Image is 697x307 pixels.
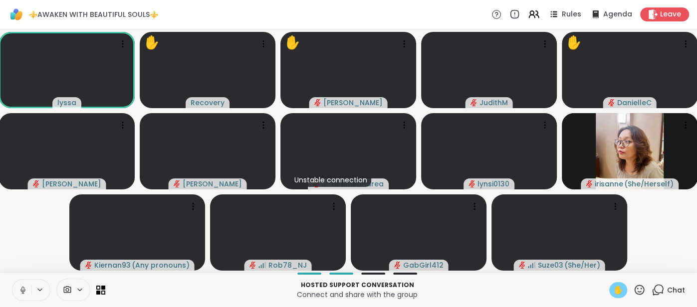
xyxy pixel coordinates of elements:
[562,9,581,19] span: Rules
[608,99,615,106] span: audio-muted
[42,179,101,189] span: [PERSON_NAME]
[191,98,225,108] span: Recovery
[403,260,444,270] span: GabGirl412
[29,9,158,19] span: ⚜️AWAKEN WITH BEAUTIFUL SOULS⚜️
[314,99,321,106] span: audio-muted
[8,6,25,23] img: ShareWell Logomark
[284,33,300,52] div: ✋
[595,179,623,189] span: irisanne
[144,33,160,52] div: ✋
[33,180,40,187] span: audio-muted
[111,281,603,290] p: Hosted support conversation
[667,285,685,295] span: Chat
[323,98,383,108] span: [PERSON_NAME]
[613,284,623,296] span: ✋
[468,180,475,187] span: audio-muted
[268,260,307,270] span: Rob78_NJ
[249,262,256,269] span: audio-muted
[111,290,603,300] p: Connect and share with the group
[596,113,664,189] img: irisanne
[479,98,508,108] span: JudithM
[132,260,190,270] span: ( Any pronouns )
[603,9,632,19] span: Agenda
[85,262,92,269] span: audio-muted
[617,98,652,108] span: DanielleC
[624,179,674,189] span: ( She/Herself )
[586,180,593,187] span: audio-muted
[470,99,477,106] span: audio-muted
[660,9,681,19] span: Leave
[477,179,509,189] span: lynsi0130
[57,98,76,108] span: lyssa
[564,260,600,270] span: ( She/Her )
[174,180,181,187] span: audio-muted
[538,260,563,270] span: Suze03
[519,262,526,269] span: audio-muted
[290,173,371,187] div: Unstable connection
[94,260,131,270] span: Kiernan93
[566,33,582,52] div: ✋
[183,179,242,189] span: [PERSON_NAME]
[394,262,401,269] span: audio-muted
